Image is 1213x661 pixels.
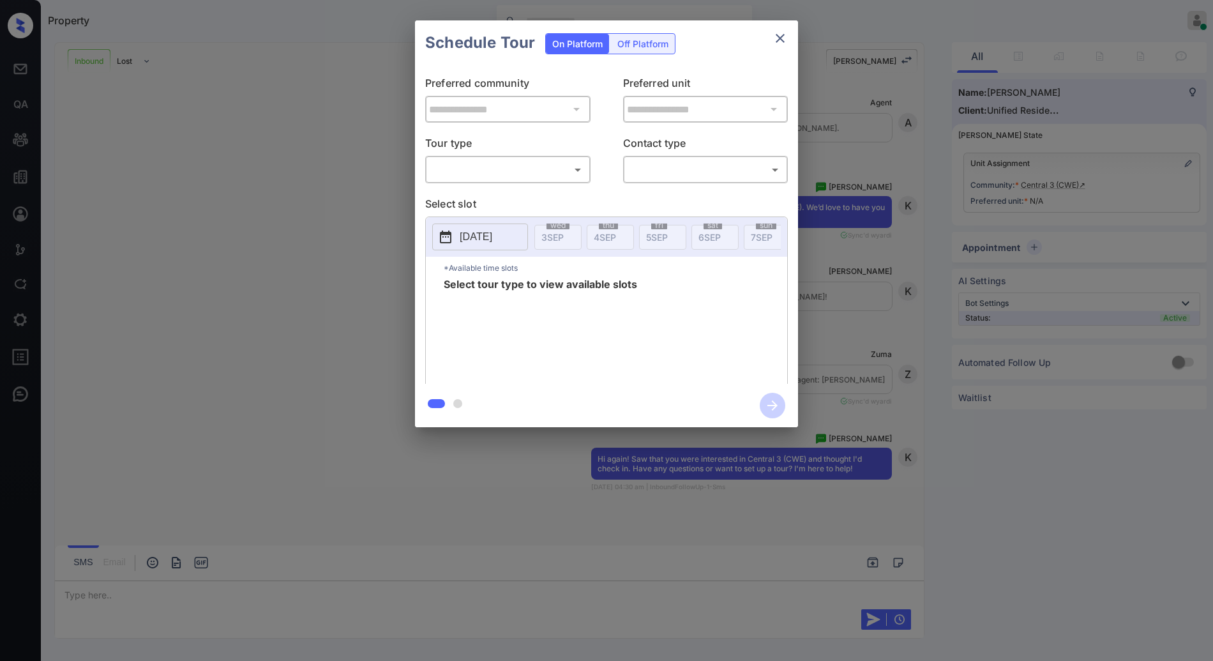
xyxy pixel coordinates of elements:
[415,20,545,65] h2: Schedule Tour
[425,196,788,217] p: Select slot
[623,135,788,156] p: Contact type
[623,75,788,96] p: Preferred unit
[767,26,793,51] button: close
[425,75,591,96] p: Preferred community
[611,34,675,54] div: Off Platform
[425,135,591,156] p: Tour type
[444,279,637,381] span: Select tour type to view available slots
[460,229,492,245] p: [DATE]
[444,257,787,279] p: *Available time slots
[432,224,528,250] button: [DATE]
[546,34,609,54] div: On Platform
